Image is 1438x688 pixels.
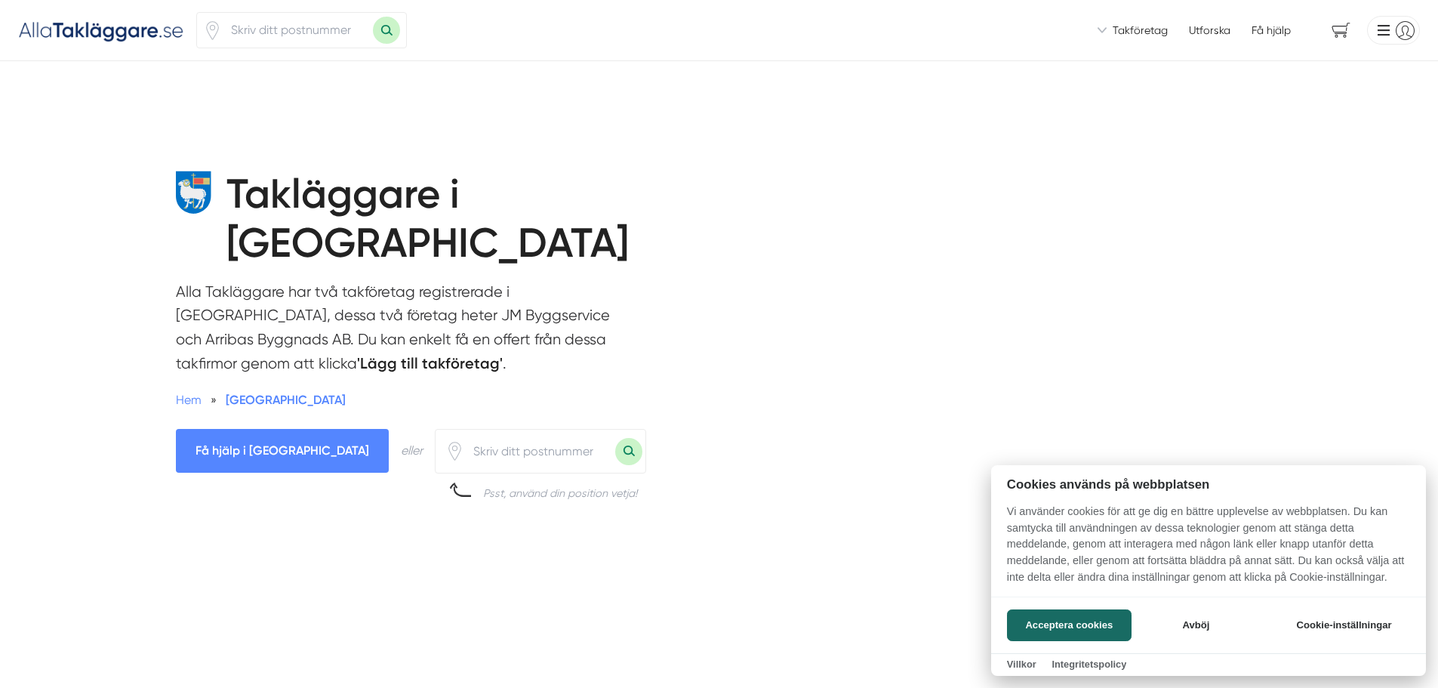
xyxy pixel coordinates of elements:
[1052,659,1126,670] a: Integritetspolicy
[991,477,1426,492] h2: Cookies används på webbplatsen
[1007,609,1132,641] button: Acceptera cookies
[1136,609,1256,641] button: Avböj
[1278,609,1410,641] button: Cookie-inställningar
[1007,659,1036,670] a: Villkor
[991,504,1426,596] p: Vi använder cookies för att ge dig en bättre upplevelse av webbplatsen. Du kan samtycka till anvä...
